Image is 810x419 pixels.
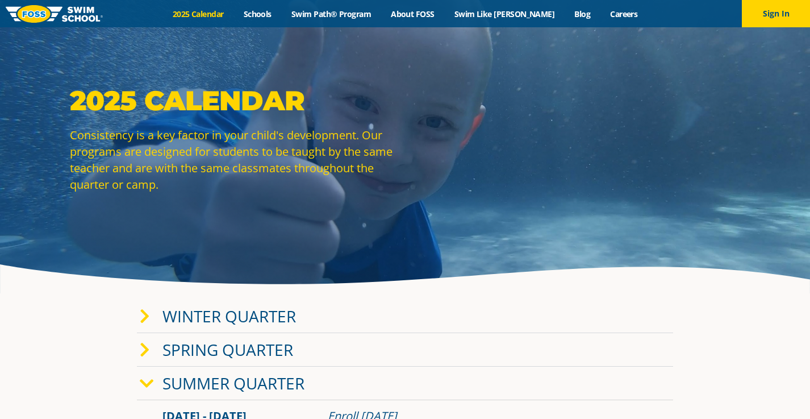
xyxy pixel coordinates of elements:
a: Swim Like [PERSON_NAME] [444,9,565,19]
a: Blog [565,9,600,19]
a: Summer Quarter [162,372,304,394]
a: Careers [600,9,648,19]
a: Spring Quarter [162,339,293,360]
a: Swim Path® Program [281,9,381,19]
p: Consistency is a key factor in your child's development. Our programs are designed for students t... [70,127,399,193]
img: FOSS Swim School Logo [6,5,103,23]
a: 2025 Calendar [162,9,233,19]
a: Schools [233,9,281,19]
a: About FOSS [381,9,445,19]
a: Winter Quarter [162,305,296,327]
strong: 2025 Calendar [70,84,304,117]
